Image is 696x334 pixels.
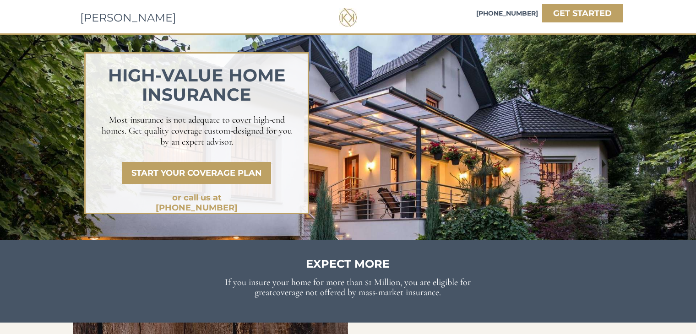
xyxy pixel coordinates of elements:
span: HIGH-VALUE home insurance [108,65,286,105]
a: or call us at [PHONE_NUMBER] [137,190,256,205]
a: GET STARTED [542,4,623,22]
span: Most insurance is not adequate to cover high-end homes. Get quality coverage custom-designed for ... [102,114,292,147]
strong: GET STARTED [553,8,612,18]
span: coverage not offered by mass-market insurance. [272,287,441,298]
strong: START YOUR COVERAGE PLAN [131,168,262,178]
strong: or call us at [PHONE_NUMBER] [156,193,238,213]
span: [PERSON_NAME] [80,11,176,24]
a: START YOUR COVERAGE PLAN [122,162,271,184]
span: If you insure your home for more than $1 Million, you are eligible for great [225,277,471,298]
span: [PHONE_NUMBER] [476,9,538,17]
span: EXPECT MORE [306,257,390,270]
